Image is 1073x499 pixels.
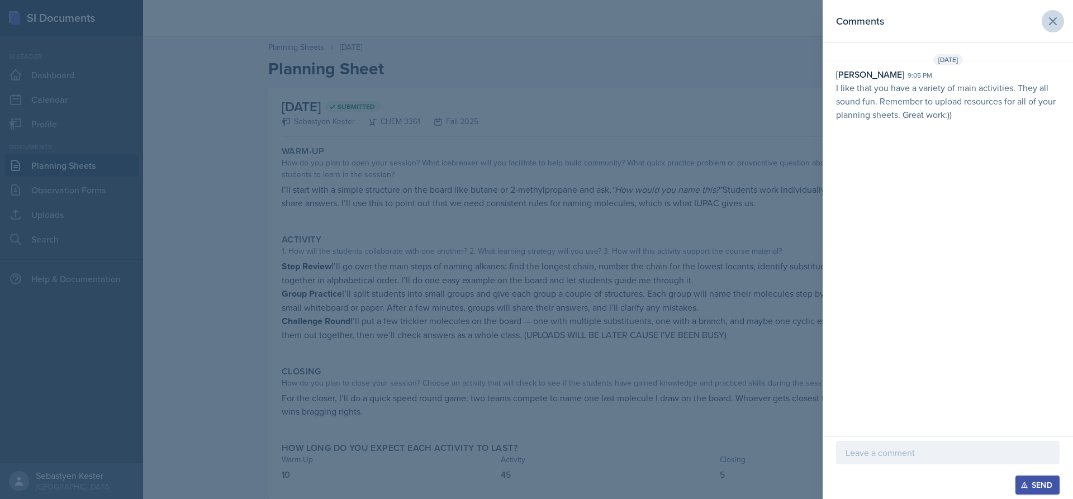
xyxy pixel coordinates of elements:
span: [DATE] [933,54,963,65]
button: Send [1015,476,1060,495]
p: I like that you have a variety of main activities. They all sound fun. Remember to upload resourc... [836,81,1060,121]
div: [PERSON_NAME] [836,68,904,81]
h2: Comments [836,13,884,29]
div: 9:05 pm [908,70,932,80]
div: Send [1023,481,1052,490]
